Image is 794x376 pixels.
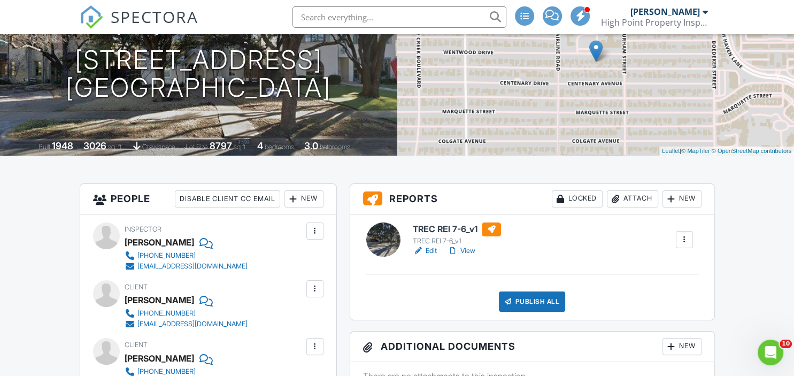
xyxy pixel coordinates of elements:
div: New [284,190,323,208]
input: Search everything... [292,6,506,28]
span: bathrooms [320,143,350,151]
div: 3026 [83,140,106,151]
div: Publish All [499,291,566,312]
a: [PHONE_NUMBER] [125,308,248,319]
span: Inspector [125,225,161,233]
div: 3.0 [304,140,318,151]
iframe: Intercom live chat [758,340,783,365]
h3: Reports [350,184,714,214]
div: New [662,190,702,208]
span: Client [125,341,148,349]
a: Edit [413,245,437,256]
h1: [STREET_ADDRESS] [GEOGRAPHIC_DATA] [66,46,331,103]
div: [PERSON_NAME] [125,292,194,308]
div: Attach [607,190,658,208]
div: [PERSON_NAME] [630,6,700,17]
div: Disable Client CC Email [175,190,280,208]
span: 10 [780,340,792,348]
a: [EMAIL_ADDRESS][DOMAIN_NAME] [125,261,248,272]
a: SPECTORA [80,14,198,37]
div: | [659,147,794,156]
div: [EMAIL_ADDRESS][DOMAIN_NAME] [137,320,248,328]
div: High Point Property Inspections [601,17,708,28]
div: [PHONE_NUMBER] [137,309,196,318]
div: 4 [257,140,263,151]
span: Client [125,283,148,291]
h3: [DATE] 8:30 am - 1:00 pm [117,21,280,36]
div: 8797 [210,140,232,151]
a: TREC REI 7-6_v1 TREC REI 7-6_v1 [413,222,501,246]
span: sq. ft. [108,143,123,151]
h6: TREC REI 7-6_v1 [413,222,501,236]
span: sq.ft. [234,143,247,151]
div: [EMAIL_ADDRESS][DOMAIN_NAME] [137,262,248,271]
div: [PERSON_NAME] [125,234,194,250]
div: 1948 [52,140,73,151]
div: TREC REI 7-6_v1 [413,237,501,245]
span: Built [38,143,50,151]
span: crawlspace [142,143,175,151]
img: The Best Home Inspection Software - Spectora [80,5,103,29]
span: SPECTORA [111,5,198,28]
div: [PHONE_NUMBER] [137,367,196,376]
a: Leaflet [662,148,680,154]
span: Lot Size [186,143,208,151]
h3: Additional Documents [350,332,714,362]
a: [EMAIL_ADDRESS][DOMAIN_NAME] [125,319,248,329]
a: [PHONE_NUMBER] [125,250,248,261]
a: © MapTiler [681,148,710,154]
a: View [448,245,475,256]
div: Locked [552,190,603,208]
h3: People [80,184,336,214]
div: [PHONE_NUMBER] [137,251,196,260]
span: bedrooms [265,143,294,151]
div: [PERSON_NAME] [125,350,194,366]
div: New [662,338,702,355]
a: © OpenStreetMap contributors [712,148,791,154]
